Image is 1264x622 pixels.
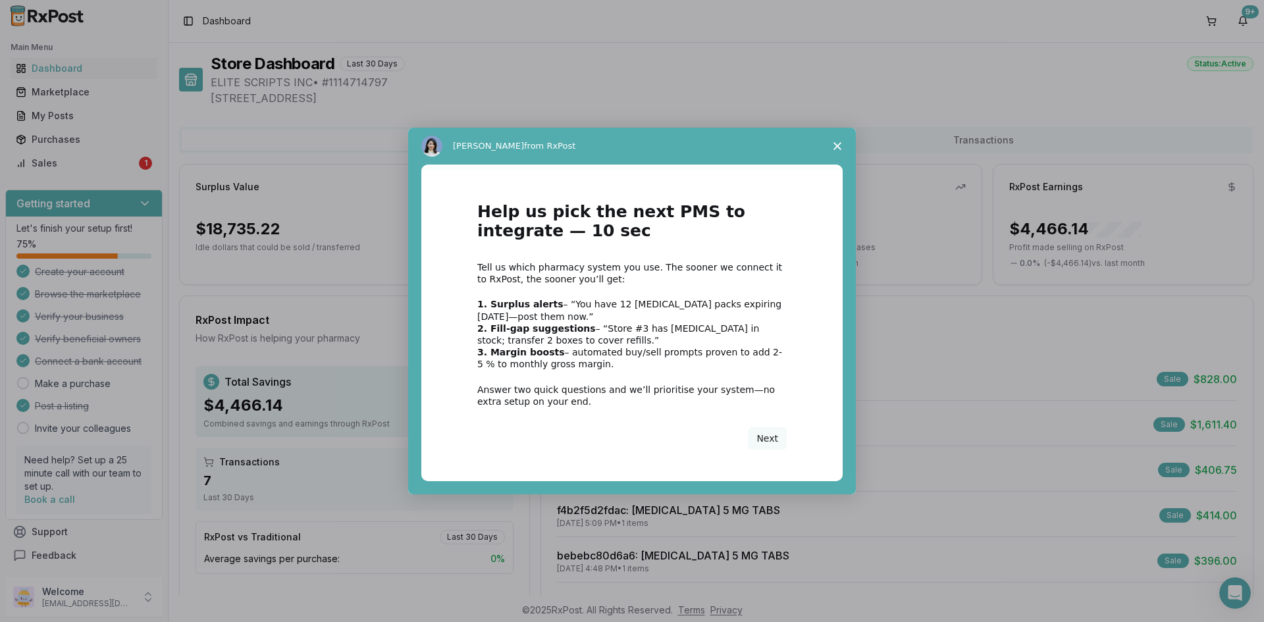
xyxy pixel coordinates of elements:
div: Tell us which pharmacy system you use. The sooner we connect it to RxPost, the sooner you’ll get: [477,261,787,285]
span: Close survey [819,128,856,165]
div: – automated buy/sell prompts proven to add 2-5 % to monthly gross margin. [477,346,787,370]
button: Next [748,427,787,450]
img: Profile image for Alice [421,136,442,157]
b: 3. Margin boosts [477,347,565,357]
b: 1. Surplus alerts [477,299,564,309]
b: 2. Fill-gap suggestions [477,323,596,334]
div: Answer two quick questions and we’ll prioritise your system—no extra setup on your end. [477,384,787,407]
span: from RxPost [524,141,575,151]
div: – “You have 12 [MEDICAL_DATA] packs expiring [DATE]—post them now.” [477,298,787,322]
h1: Help us pick the next PMS to integrate — 10 sec [477,203,787,248]
span: [PERSON_NAME] [453,141,524,151]
div: – “Store #3 has [MEDICAL_DATA] in stock; transfer 2 boxes to cover refills.” [477,323,787,346]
